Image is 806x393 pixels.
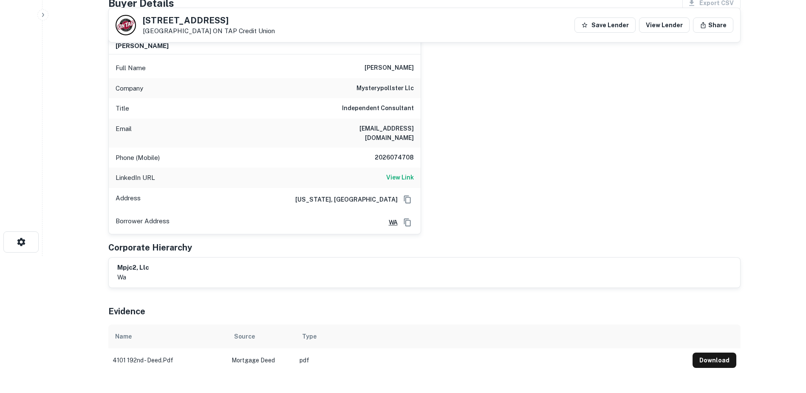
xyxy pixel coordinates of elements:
iframe: Chat Widget [764,325,806,366]
button: Copy Address [401,193,414,206]
h6: mpjc2, llc [117,263,149,273]
button: Download [693,353,736,368]
th: Source [227,325,295,348]
div: scrollable content [108,325,741,372]
td: 4101 192nd - deed.pdf [108,348,227,372]
h6: [EMAIL_ADDRESS][DOMAIN_NAME] [312,124,414,142]
a: View Lender [639,17,690,33]
td: pdf [295,348,688,372]
h6: 2026074708 [363,153,414,163]
p: Borrower Address [116,216,170,229]
h5: Evidence [108,305,145,318]
a: ON TAP Credit Union [213,27,275,34]
h6: mysterypollster llc [356,83,414,94]
p: [GEOGRAPHIC_DATA] [143,27,275,35]
h6: Independent Consultant [342,103,414,114]
p: wa [117,272,149,282]
h6: [PERSON_NAME] [116,41,169,51]
div: Source [234,331,255,342]
h6: [US_STATE], [GEOGRAPHIC_DATA] [288,195,398,204]
button: Save Lender [574,17,636,33]
h6: View Link [386,173,414,182]
h5: [STREET_ADDRESS] [143,16,275,25]
th: Type [295,325,688,348]
p: Full Name [116,63,146,73]
p: Company [116,83,143,94]
p: Address [116,193,141,206]
p: LinkedIn URL [116,173,155,183]
p: Phone (Mobile) [116,153,160,163]
p: Email [116,124,132,142]
h5: Corporate Hierarchy [108,241,192,254]
td: Mortgage Deed [227,348,295,372]
p: Title [116,103,129,114]
button: Share [693,17,733,33]
button: Copy Address [401,216,414,229]
th: Name [108,325,227,348]
a: View Link [386,173,414,183]
h6: [PERSON_NAME] [365,63,414,73]
div: Name [115,331,132,342]
a: WA [382,218,398,227]
div: Type [302,331,317,342]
